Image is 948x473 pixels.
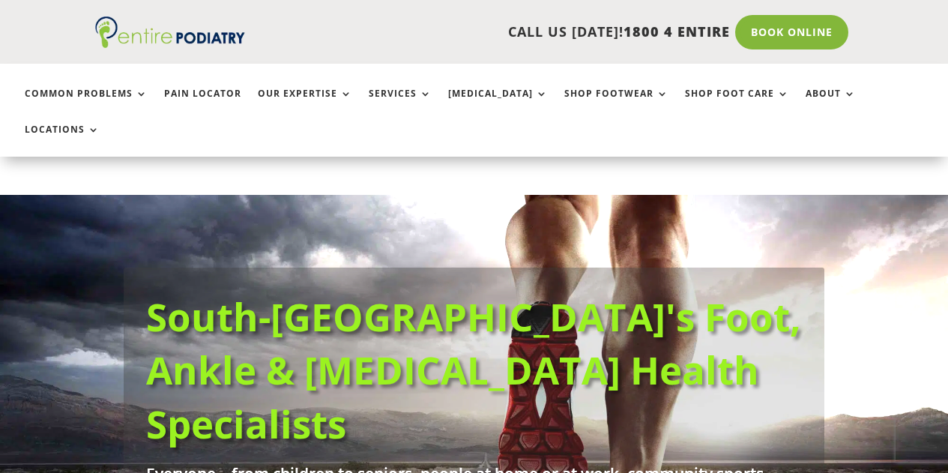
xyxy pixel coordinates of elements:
span: 1800 4 ENTIRE [624,22,730,40]
img: logo (1) [95,16,245,48]
a: Entire Podiatry [95,36,245,51]
a: About [806,88,856,121]
a: South-[GEOGRAPHIC_DATA]'s Foot, Ankle & [MEDICAL_DATA] Health Specialists [146,290,801,450]
a: Common Problems [25,88,148,121]
a: Our Expertise [258,88,352,121]
a: Locations [25,124,100,157]
a: Shop Footwear [564,88,668,121]
a: Shop Foot Care [685,88,789,121]
a: Book Online [735,15,848,49]
a: Services [369,88,432,121]
a: [MEDICAL_DATA] [448,88,548,121]
p: CALL US [DATE]! [265,22,730,42]
a: Pain Locator [164,88,241,121]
